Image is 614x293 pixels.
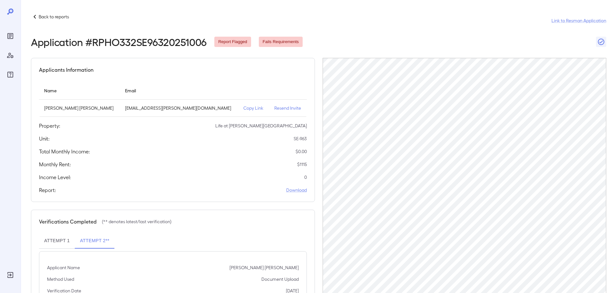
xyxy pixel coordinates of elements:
p: Document Upload [261,276,299,282]
p: 0 [304,174,307,180]
p: $ 0.00 [296,148,307,155]
h5: Monthly Rent: [39,160,71,168]
button: Attempt 2** [75,233,114,249]
a: Download [286,187,307,193]
p: $ 1115 [297,161,307,168]
h5: Report: [39,186,56,194]
table: simple table [39,81,307,117]
div: FAQ [5,69,15,80]
p: Resend Invite [274,105,302,111]
p: Back to reports [39,14,69,20]
h5: Property: [39,122,60,130]
h5: Unit: [39,135,50,142]
p: Life at [PERSON_NAME][GEOGRAPHIC_DATA] [215,123,307,129]
th: Name [39,81,120,100]
div: Reports [5,31,15,41]
h5: Total Monthly Income: [39,148,90,155]
p: [EMAIL_ADDRESS][PERSON_NAME][DOMAIN_NAME] [125,105,233,111]
th: Email [120,81,238,100]
p: Applicant Name [47,264,80,271]
span: Report Flagged [214,39,251,45]
h5: Verifications Completed [39,218,97,225]
button: Close Report [596,37,606,47]
h2: Application # RPHO332SE96320251006 [31,36,207,48]
span: Fails Requirements [259,39,303,45]
h5: Income Level: [39,173,71,181]
p: Method Used [47,276,74,282]
p: Copy Link [243,105,264,111]
div: Log Out [5,270,15,280]
p: SE-963 [294,135,307,142]
p: [PERSON_NAME] [PERSON_NAME] [44,105,115,111]
a: Link to Resman Application [551,17,606,24]
h5: Applicants Information [39,66,93,74]
p: (** denotes latest/last verification) [102,218,171,225]
p: [PERSON_NAME] [PERSON_NAME] [229,264,299,271]
div: Manage Users [5,50,15,60]
button: Attempt 1 [39,233,75,249]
